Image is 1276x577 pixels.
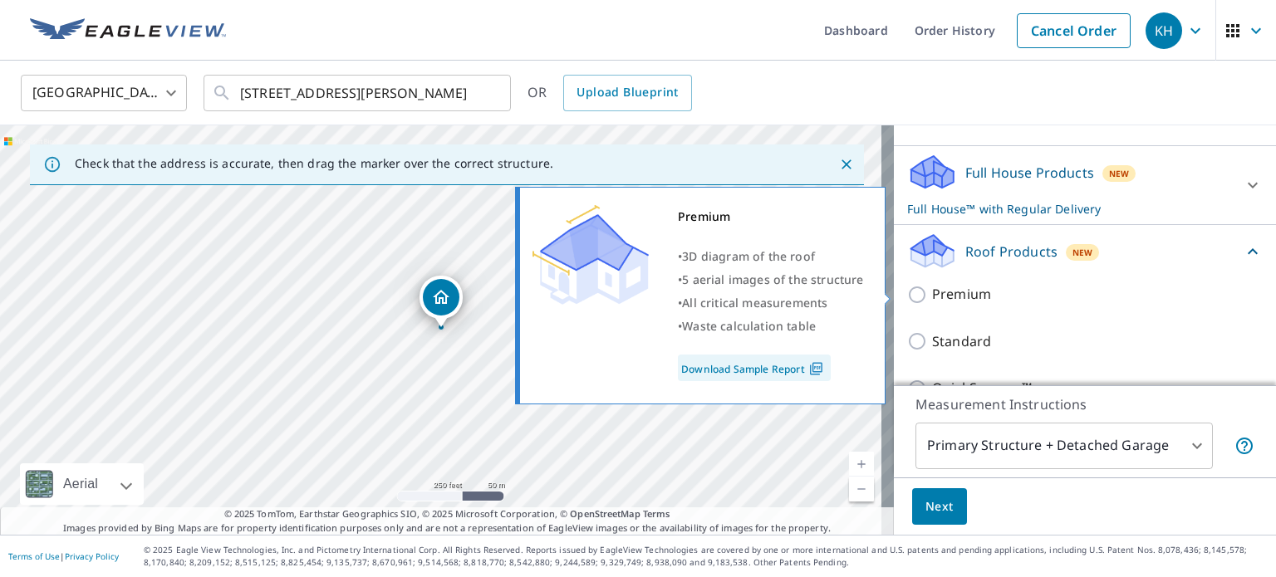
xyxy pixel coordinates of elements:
[577,82,678,103] span: Upload Blueprint
[682,248,815,264] span: 3D diagram of the roof
[907,153,1263,218] div: Full House ProductsNewFull House™ with Regular Delivery
[849,452,874,477] a: Current Level 17, Zoom In
[932,284,991,305] p: Premium
[532,205,649,305] img: Premium
[8,551,119,561] p: |
[1146,12,1182,49] div: KH
[1072,246,1093,259] span: New
[678,268,864,291] div: •
[528,75,692,111] div: OR
[20,463,144,505] div: Aerial
[643,507,670,520] a: Terms
[678,355,831,381] a: Download Sample Report
[224,507,670,521] span: © 2025 TomTom, Earthstar Geographics SIO, © 2025 Microsoft Corporation, ©
[563,75,691,111] a: Upload Blueprint
[58,463,103,505] div: Aerial
[678,291,864,315] div: •
[907,200,1233,218] p: Full House™ with Regular Delivery
[907,232,1263,271] div: Roof ProductsNew
[682,271,863,287] span: 5 aerial images of the structure
[915,394,1254,414] p: Measurement Instructions
[570,507,640,520] a: OpenStreetMap
[836,154,857,175] button: Close
[932,331,991,352] p: Standard
[682,295,827,311] span: All critical measurements
[678,245,864,268] div: •
[1234,436,1254,456] span: Your report will include the primary structure and a detached garage if one exists.
[65,550,119,562] a: Privacy Policy
[678,205,864,228] div: Premium
[912,488,967,526] button: Next
[965,242,1058,262] p: Roof Products
[849,477,874,501] a: Current Level 17, Zoom Out
[75,156,553,171] p: Check that the address is accurate, then drag the marker over the correct structure.
[420,276,463,327] div: Dropped pin, building 1, Residential property, 3645 Mapleleaf Dr Riverside, CA 92503
[144,544,1268,569] p: © 2025 Eagle View Technologies, Inc. and Pictometry International Corp. All Rights Reserved. Repo...
[240,70,477,116] input: Search by address or latitude-longitude
[1109,167,1130,180] span: New
[1017,13,1131,48] a: Cancel Order
[805,361,827,376] img: Pdf Icon
[965,163,1094,183] p: Full House Products
[8,550,60,562] a: Terms of Use
[21,70,187,116] div: [GEOGRAPHIC_DATA]
[925,496,954,517] span: Next
[30,18,226,43] img: EV Logo
[678,315,864,338] div: •
[682,318,816,334] span: Waste calculation table
[915,423,1213,469] div: Primary Structure + Detached Garage
[932,378,1032,399] p: QuickSquares™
